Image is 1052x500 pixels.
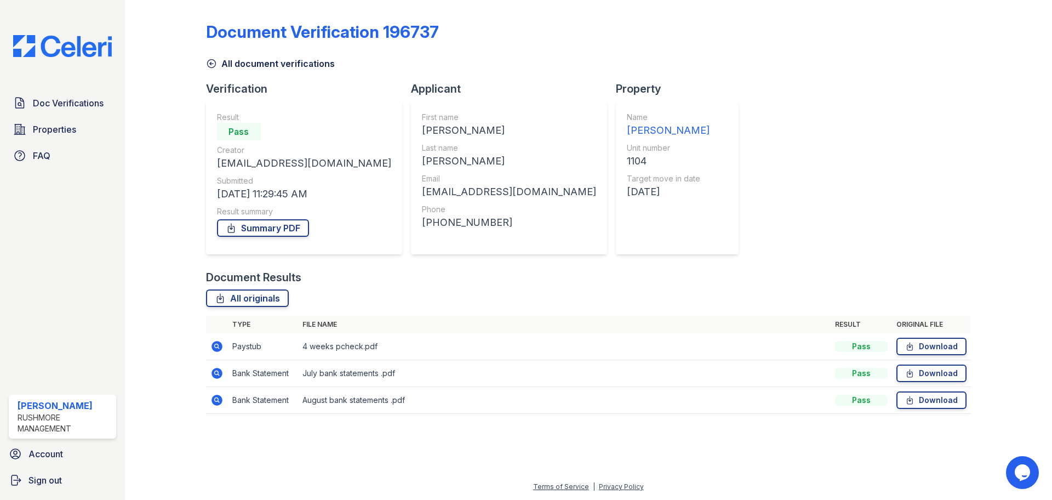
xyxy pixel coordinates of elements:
[422,215,596,230] div: [PHONE_NUMBER]
[217,206,391,217] div: Result summary
[422,112,596,123] div: First name
[217,123,261,140] div: Pass
[9,145,116,167] a: FAQ
[1006,456,1041,489] iframe: chat widget
[33,149,50,162] span: FAQ
[206,22,439,42] div: Document Verification 196737
[217,219,309,237] a: Summary PDF
[228,316,298,333] th: Type
[835,368,888,379] div: Pass
[217,175,391,186] div: Submitted
[4,35,121,57] img: CE_Logo_Blue-a8612792a0a2168367f1c8372b55b34899dd931a85d93a1a3d3e32e68fde9ad4.png
[28,447,63,461] span: Account
[422,184,596,200] div: [EMAIL_ADDRESS][DOMAIN_NAME]
[4,443,121,465] a: Account
[627,173,710,184] div: Target move in date
[422,143,596,154] div: Last name
[831,316,892,333] th: Result
[896,338,967,355] a: Download
[217,186,391,202] div: [DATE] 11:29:45 AM
[217,145,391,156] div: Creator
[33,96,104,110] span: Doc Verifications
[217,156,391,171] div: [EMAIL_ADDRESS][DOMAIN_NAME]
[627,123,710,138] div: [PERSON_NAME]
[627,154,710,169] div: 1104
[422,123,596,138] div: [PERSON_NAME]
[533,482,589,491] a: Terms of Service
[228,387,298,414] td: Bank Statement
[4,469,121,491] a: Sign out
[892,316,971,333] th: Original file
[298,360,831,387] td: July bank statements .pdf
[627,143,710,154] div: Unit number
[206,289,289,307] a: All originals
[9,92,116,114] a: Doc Verifications
[228,360,298,387] td: Bank Statement
[896,391,967,409] a: Download
[28,474,62,487] span: Sign out
[298,333,831,360] td: 4 weeks pcheck.pdf
[206,81,411,96] div: Verification
[835,341,888,352] div: Pass
[298,387,831,414] td: August bank statements .pdf
[298,316,831,333] th: File name
[422,154,596,169] div: [PERSON_NAME]
[627,112,710,138] a: Name [PERSON_NAME]
[206,270,301,285] div: Document Results
[206,57,335,70] a: All document verifications
[18,399,112,412] div: [PERSON_NAME]
[835,395,888,406] div: Pass
[616,81,747,96] div: Property
[422,173,596,184] div: Email
[422,204,596,215] div: Phone
[217,112,391,123] div: Result
[896,365,967,382] a: Download
[593,482,595,491] div: |
[599,482,644,491] a: Privacy Policy
[9,118,116,140] a: Properties
[627,112,710,123] div: Name
[411,81,616,96] div: Applicant
[33,123,76,136] span: Properties
[627,184,710,200] div: [DATE]
[18,412,112,434] div: Rushmore Management
[228,333,298,360] td: Paystub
